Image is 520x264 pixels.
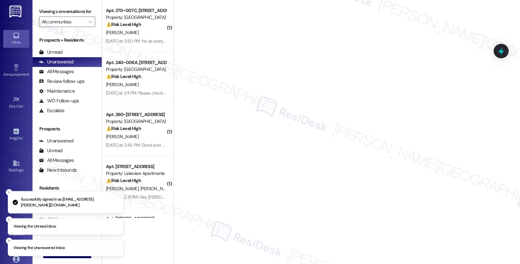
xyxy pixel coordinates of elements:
a: Inbox [3,30,29,47]
a: Templates • [3,222,29,239]
div: [DATE] at 2:31 PM: Hey [PERSON_NAME]'ll be praying it [DATE] [106,194,220,200]
div: Residents [32,185,102,191]
span: • [23,103,24,108]
strong: ⚠️ Risk Level: High [106,178,141,183]
div: Property: [GEOGRAPHIC_DATA] [106,118,166,125]
div: Unread [39,49,62,56]
button: Close toast [6,216,12,223]
span: [PERSON_NAME] [106,30,138,35]
label: Viewing conversations for [39,7,95,17]
div: [DATE] at 3:11 PM: Please check and let me know you received my rent a week ago [106,90,259,96]
span: [PERSON_NAME] [106,134,138,139]
p: Viewing the Unread inbox [13,224,56,230]
div: WO Follow-ups [39,98,79,104]
span: • [29,71,30,76]
button: Close toast [6,238,12,244]
a: Site Visit • [3,94,29,112]
div: [DATE] at 3:50 PM: No se porque no sacan la renta los [PERSON_NAME] 3 que es el dia que cobro el ... [106,38,322,44]
strong: ⚠️ Risk Level: High [106,21,141,27]
div: Apt. 270~007C, [STREET_ADDRESS] [106,7,166,14]
div: Apt. [STREET_ADDRESS] [106,215,166,222]
div: Apt. 240~008A, [STREET_ADDRESS] [106,59,166,66]
span: [PERSON_NAME] [106,186,140,191]
strong: ⚠️ Risk Level: High [106,125,141,131]
div: Unread [39,147,62,154]
input: All communities [42,17,85,27]
div: [DATE] at 2:45 PM: Good and you, I'm just for my paycheck it was delay because of [DATE] [106,142,275,148]
div: Property: [GEOGRAPHIC_DATA] [106,14,166,21]
a: Leads [3,190,29,207]
div: Prospects [32,125,102,132]
a: Insights • [3,126,29,143]
div: Review follow-ups [39,78,84,85]
div: Unanswered [39,138,73,144]
div: Apt. 260~[STREET_ADDRESS] [106,111,166,118]
strong: ⚠️ Risk Level: High [106,73,141,79]
i:  [88,19,92,24]
div: Maintenance [39,88,75,95]
div: New Inbounds [39,167,77,174]
p: Successfully signed in as [EMAIL_ADDRESS][PERSON_NAME][DOMAIN_NAME] [21,197,118,208]
span: [PERSON_NAME] [106,82,138,87]
div: All Messages [39,157,74,164]
div: Prospects + Residents [32,37,102,44]
div: Unanswered [39,59,73,65]
p: Viewing the Unanswered inbox [13,245,65,251]
div: All Messages [39,68,74,75]
button: Close toast [6,189,12,196]
img: ResiDesk Logo [9,6,23,18]
div: Escalate [39,107,64,114]
span: • [22,135,23,139]
a: Buildings [3,158,29,175]
div: Property: Lakeview Apartments [106,170,166,177]
div: Property: [GEOGRAPHIC_DATA] [106,66,166,73]
div: Apt. [STREET_ADDRESS] [106,163,166,170]
span: [PERSON_NAME] [140,186,173,191]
